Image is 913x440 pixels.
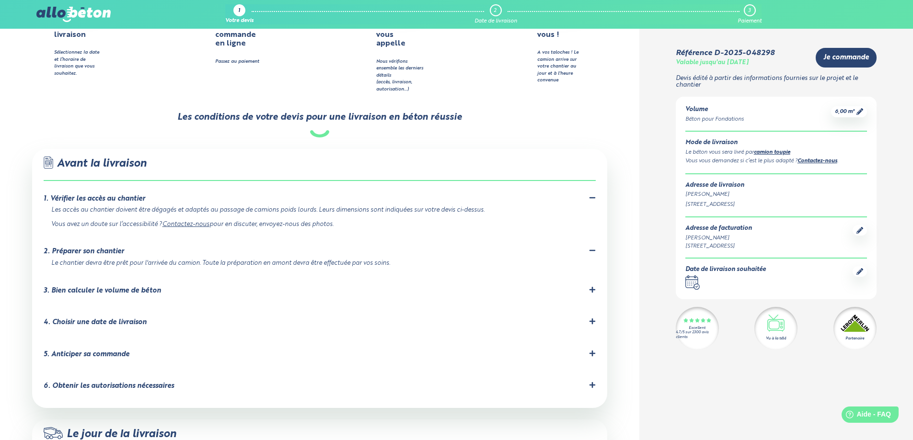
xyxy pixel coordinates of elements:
div: Les accès au chantier doivent être dégagés et adaptés au passage de camions poids lourds. Leurs d... [51,207,584,228]
div: Le béton vous sera livré par [685,148,867,157]
img: truck.c7a9816ed8b9b1312949.png [44,427,63,439]
div: Vu à la télé [766,336,786,341]
div: A vos taloches ! Le camion arrive sur votre chantier au jour et à l'heure convenue [537,49,585,84]
div: [STREET_ADDRESS] [685,201,867,209]
div: 6. Obtenir les autorisations nécessaires [44,382,174,390]
div: Avant la livraison [44,157,596,181]
div: Volume [685,106,744,113]
div: [STREET_ADDRESS] [685,242,752,250]
div: Adresse de facturation [685,225,752,232]
div: 1. Vérifier les accès au chantier [44,195,145,203]
div: Adresse de livraison [685,182,867,189]
h4: Un conseiller vous appelle [376,13,424,48]
div: Partenaire [845,336,864,341]
div: Nous vérifions ensemble les derniers détails (accès, livraison, autorisation…) [376,58,424,93]
div: 4. Choisir une date de livraison [44,318,147,327]
div: Référence D-2025-048298 [676,49,774,57]
a: camion toupie [754,150,790,155]
div: Le chantier devra être prêt pour l'arrivée du camion. Toute la préparation en amont devra être ef... [51,260,584,267]
div: Date de livraison [474,18,517,24]
div: Vous vous demandez si c’est le plus adapté ? . [685,157,867,166]
div: [PERSON_NAME] [685,191,867,199]
span: Je commande [823,54,869,62]
div: 3 [748,8,751,14]
div: Béton pour Fondations [685,115,744,124]
div: Paiement [738,18,762,24]
div: Valable jusqu'au [DATE] [676,59,749,67]
a: Je commande [816,48,877,68]
a: Contactez-nous [162,221,209,227]
div: 3. Bien calculer le volume de béton [44,287,161,295]
div: Les conditions de votre devis pour une livraison en béton réussie [177,112,462,123]
div: [PERSON_NAME] [685,234,752,242]
p: Devis édité à partir des informations fournies sur le projet et le chantier [676,75,877,89]
div: Mode de livraison [685,139,867,147]
div: Sélectionnez la date et l’horaire de livraison que vous souhaitez. [54,49,102,77]
h4: Confirmez votre commande en ligne [215,13,263,48]
div: Votre devis [225,18,254,24]
a: 1 Votre devis [225,4,254,24]
div: Date de livraison souhaitée [685,266,766,273]
a: 3 Paiement [738,4,762,24]
a: 2 Date de livraison [474,4,517,24]
div: Passez au paiement [215,58,263,65]
div: Excellent [689,326,705,330]
div: 4.7/5 sur 2300 avis clients [676,330,719,339]
div: 2. Préparer son chantier [44,248,124,256]
div: 1 [238,8,240,14]
div: 5. Anticiper sa commande [44,350,129,359]
iframe: Help widget launcher [828,403,902,429]
a: Contactez-nous [797,158,837,164]
img: allobéton [36,7,110,22]
div: 2 [494,8,497,14]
